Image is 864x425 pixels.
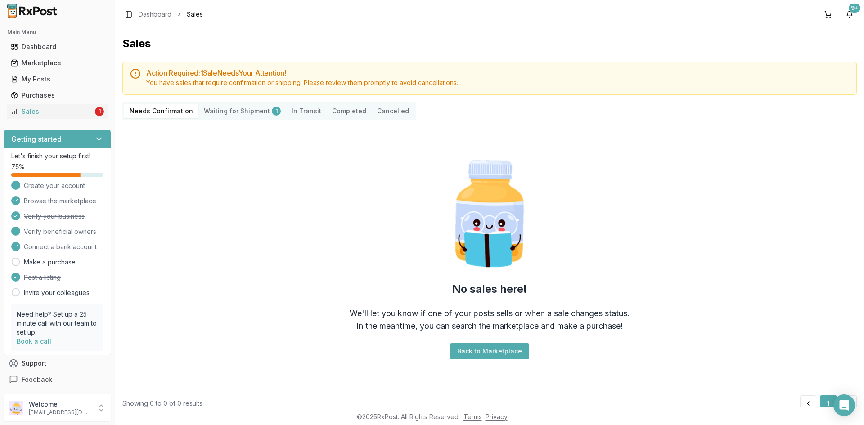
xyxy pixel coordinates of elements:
[22,375,52,384] span: Feedback
[820,395,837,412] button: 1
[24,197,96,206] span: Browse the marketplace
[139,10,203,19] nav: breadcrumb
[452,282,527,296] h2: No sales here!
[11,152,103,161] p: Let's finish your setup first!
[122,36,857,51] h1: Sales
[24,181,85,190] span: Create your account
[4,104,111,119] button: Sales1
[29,400,91,409] p: Welcome
[486,413,508,421] a: Privacy
[450,343,529,359] button: Back to Marketplace
[11,134,62,144] h3: Getting started
[4,4,61,18] img: RxPost Logo
[198,104,286,118] button: Waiting for Shipment
[187,10,203,19] span: Sales
[4,56,111,70] button: Marketplace
[11,42,104,51] div: Dashboard
[842,7,857,22] button: 9+
[11,58,104,67] div: Marketplace
[24,258,76,267] a: Make a purchase
[4,371,111,388] button: Feedback
[272,107,281,116] div: 1
[9,401,23,415] img: User avatar
[7,29,108,36] h2: Main Menu
[11,162,25,171] span: 75 %
[4,88,111,103] button: Purchases
[139,10,171,19] a: Dashboard
[146,78,849,87] div: You have sales that require confirmation or shipping. Please review them promptly to avoid cancel...
[124,104,198,118] button: Needs Confirmation
[7,71,108,87] a: My Posts
[286,104,327,118] button: In Transit
[7,87,108,103] a: Purchases
[17,310,98,337] p: Need help? Set up a 25 minute call with our team to set up.
[4,355,111,371] button: Support
[356,320,623,332] div: In the meantime, you can search the marketplace and make a purchase!
[350,307,630,320] div: We'll let you know if one of your posts sells or when a sale changes status.
[11,107,93,116] div: Sales
[24,227,96,236] span: Verify beneficial owners
[122,399,202,408] div: Showing 0 to 0 of 0 results
[849,4,860,13] div: 9+
[24,288,90,297] a: Invite your colleagues
[372,104,414,118] button: Cancelled
[833,394,855,416] div: Open Intercom Messenger
[7,103,108,120] a: Sales1
[327,104,372,118] button: Completed
[95,107,104,116] div: 1
[11,75,104,84] div: My Posts
[7,39,108,55] a: Dashboard
[146,69,849,76] h5: Action Required: 1 Sale Need s Your Attention!
[4,40,111,54] button: Dashboard
[432,156,547,271] img: Smart Pill Bottle
[17,337,51,345] a: Book a call
[24,242,97,251] span: Connect a bank account
[7,55,108,71] a: Marketplace
[11,91,104,100] div: Purchases
[4,72,111,86] button: My Posts
[463,413,482,421] a: Terms
[29,409,91,416] p: [EMAIL_ADDRESS][DOMAIN_NAME]
[24,212,85,221] span: Verify your business
[24,273,61,282] span: Post a listing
